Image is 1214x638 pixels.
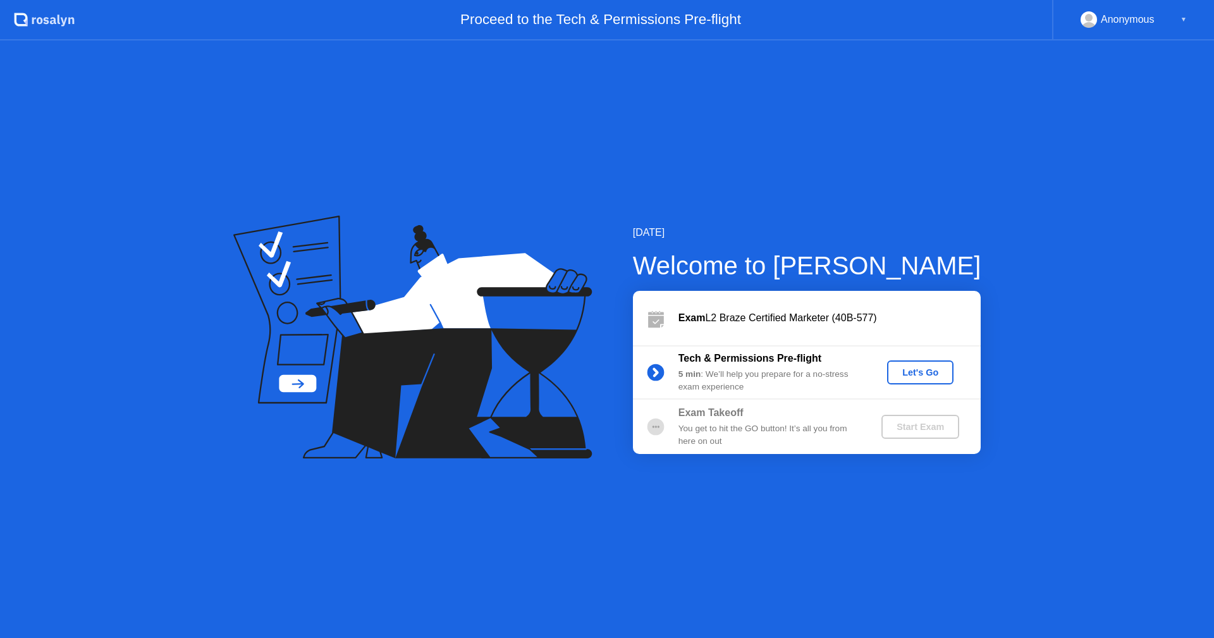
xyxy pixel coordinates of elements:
button: Start Exam [881,415,959,439]
div: ▼ [1180,11,1187,28]
div: Let's Go [892,367,948,377]
div: : We’ll help you prepare for a no-stress exam experience [678,368,861,394]
div: You get to hit the GO button! It’s all you from here on out [678,422,861,448]
button: Let's Go [887,360,953,384]
div: Anonymous [1101,11,1155,28]
div: L2 Braze Certified Marketer (40B-577) [678,310,981,326]
b: Exam [678,312,706,323]
b: Exam Takeoff [678,407,744,418]
div: Welcome to [PERSON_NAME] [633,247,981,285]
div: Start Exam [886,422,954,432]
div: [DATE] [633,225,981,240]
b: Tech & Permissions Pre-flight [678,353,821,364]
b: 5 min [678,369,701,379]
